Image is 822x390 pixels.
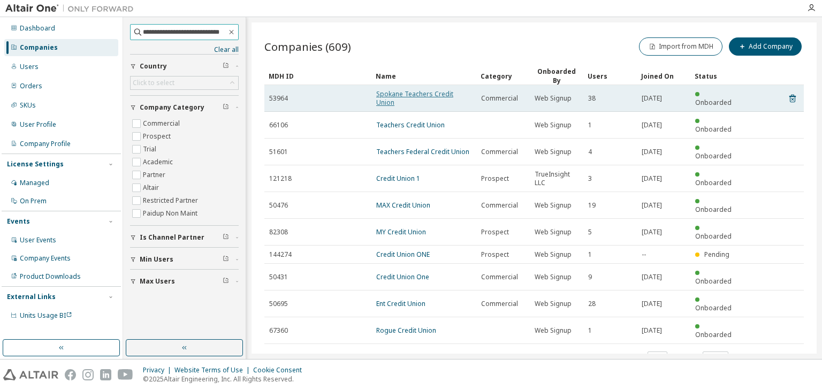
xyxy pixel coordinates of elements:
[535,273,572,281] span: Web Signup
[376,147,469,156] a: Teachers Federal Credit Union
[376,67,472,85] div: Name
[269,67,367,85] div: MDH ID
[642,250,646,259] span: --
[642,174,662,183] span: [DATE]
[642,94,662,103] span: [DATE]
[639,37,722,56] button: Import from MDH
[143,143,158,156] label: Trial
[588,228,592,236] span: 5
[481,94,518,103] span: Commercial
[695,98,732,107] span: Onboarded
[695,205,732,214] span: Onboarded
[642,273,662,281] span: [DATE]
[704,250,729,259] span: Pending
[695,178,732,187] span: Onboarded
[269,300,288,308] span: 50695
[269,94,288,103] span: 53964
[588,67,633,85] div: Users
[729,37,802,56] button: Add Company
[269,354,372,363] span: Showing entries 1 through 10 of 609
[65,369,76,380] img: facebook.svg
[269,201,288,210] span: 50476
[20,236,56,244] div: User Events
[535,228,572,236] span: Web Signup
[118,369,133,380] img: youtube.svg
[20,43,58,52] div: Companies
[3,369,58,380] img: altair_logo.svg
[642,326,662,335] span: [DATE]
[223,233,229,242] span: Clear filter
[535,170,579,187] span: TrueInsight LLC
[535,148,572,156] span: Web Signup
[588,326,592,335] span: 1
[376,326,436,335] a: Rogue Credit Union
[143,194,200,207] label: Restricted Partner
[695,277,732,286] span: Onboarded
[376,227,426,236] a: MY Credit Union
[269,273,288,281] span: 50431
[269,326,288,335] span: 67360
[695,151,732,160] span: Onboarded
[140,62,167,71] span: Country
[20,140,71,148] div: Company Profile
[223,62,229,71] span: Clear filter
[20,24,55,33] div: Dashboard
[376,272,429,281] a: Credit Union One
[20,101,36,110] div: SKUs
[588,121,592,129] span: 1
[20,120,56,129] div: User Profile
[82,369,94,380] img: instagram.svg
[588,250,592,259] span: 1
[695,67,740,85] div: Status
[20,272,81,281] div: Product Downloads
[269,250,292,259] span: 144274
[143,207,200,220] label: Paidup Non Maint
[140,277,175,286] span: Max Users
[481,148,518,156] span: Commercial
[695,125,732,134] span: Onboarded
[143,366,174,374] div: Privacy
[140,255,173,264] span: Min Users
[481,201,518,210] span: Commercial
[481,67,526,85] div: Category
[695,303,732,312] span: Onboarded
[143,374,308,384] p: © 2025 Altair Engineering, Inc. All Rights Reserved.
[535,201,572,210] span: Web Signup
[100,369,111,380] img: linkedin.svg
[481,273,518,281] span: Commercial
[588,148,592,156] span: 4
[7,293,56,301] div: External Links
[264,39,351,54] span: Companies (609)
[535,250,572,259] span: Web Signup
[143,130,173,143] label: Prospect
[597,351,667,365] span: Items per page
[376,89,453,107] a: Spokane Teachers Credit Union
[535,94,572,103] span: Web Signup
[269,174,292,183] span: 121218
[642,228,662,236] span: [DATE]
[20,311,72,320] span: Units Usage BI
[588,273,592,281] span: 9
[376,201,430,210] a: MAX Credit Union
[481,250,509,259] span: Prospect
[535,121,572,129] span: Web Signup
[20,197,47,205] div: On Prem
[20,82,42,90] div: Orders
[376,174,420,183] a: Credit Union 1
[140,233,204,242] span: Is Channel Partner
[535,326,572,335] span: Web Signup
[642,300,662,308] span: [DATE]
[253,366,308,374] div: Cookie Consent
[7,160,64,169] div: License Settings
[481,174,509,183] span: Prospect
[535,300,572,308] span: Web Signup
[481,228,509,236] span: Prospect
[642,148,662,156] span: [DATE]
[223,255,229,264] span: Clear filter
[130,226,239,249] button: Is Channel Partner
[481,300,518,308] span: Commercial
[140,103,204,112] span: Company Category
[143,181,161,194] label: Altair
[269,148,288,156] span: 51601
[131,77,238,89] div: Click to select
